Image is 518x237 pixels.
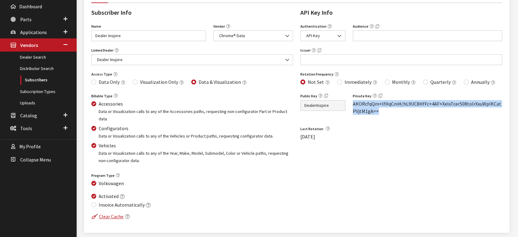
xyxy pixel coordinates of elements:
[91,72,112,77] label: Access Type
[213,30,293,41] span: Chrome® Data
[91,54,293,65] span: Dealer Inspire
[471,78,489,86] label: Annually
[300,48,310,53] label: Issuer
[378,92,383,99] button: Copy the "Private Key" to the clipboard
[300,72,333,77] label: Rotation Frequency
[99,78,120,86] label: Data Only
[199,78,241,86] label: Data & Visualization
[392,78,410,86] label: Monthly
[20,112,37,118] span: Catalog
[91,24,101,29] label: Name
[19,144,41,150] span: My Profile
[95,56,289,63] span: Dealer Inspire
[19,3,42,10] span: Dashboard
[213,24,225,29] label: Vendor
[300,93,317,99] label: Public Key
[99,142,116,149] label: Vehicles
[300,8,502,17] h2: API Key Info
[99,150,288,163] small: Data or Visualization calls to any of the Year, Make, Model, Submodel, Color or Vehicle paths, re...
[99,201,145,208] label: Invoice Automatically
[91,173,115,178] label: Program Type
[99,125,128,132] label: Configurators
[20,29,47,35] span: Applications
[217,33,289,39] span: Chrome® Data
[20,42,38,49] span: Vendors
[345,78,371,86] label: Immediately
[91,212,124,220] button: Clear Cache
[300,24,326,29] label: Authentication
[353,93,371,99] label: Private Key
[91,8,293,17] h2: Subscriber Info
[324,92,328,99] button: Copy the "Public Key" to the clipboard
[91,93,112,99] label: Billable Type
[300,126,325,132] label: Last Rotation
[300,134,315,140] span: [DATE]
[99,180,124,187] label: Volkswagen
[304,33,341,39] span: API Key
[140,78,178,86] label: Visualization Only
[99,109,287,122] small: Data or Visualization calls to any of the Accessories paths, requesting non-configurator Part or ...
[99,100,123,107] label: Accessories
[430,78,451,86] label: Quarterly
[99,133,273,139] small: Data or Visualization calls to any of the Vehicles or Product paths, requesting configurator data.
[300,30,345,41] span: API Key
[317,47,322,54] button: Copy the "Issuer" to the clipboard
[91,48,113,53] label: Linked Dealer
[308,78,324,86] label: Not Set
[20,16,32,22] span: Parts
[20,157,51,163] span: Collapse Menu
[353,24,368,29] label: Audience
[375,23,379,30] button: Copy the "Audience" to the clipboard
[20,125,32,131] span: Tools
[353,101,501,114] span: AKORcfqQm+lfHqCmH/hL9UC8HfFc+4AF+XelxTcer508toIrXxuWpIKCatPVjtM1gA==
[99,192,119,200] label: Activated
